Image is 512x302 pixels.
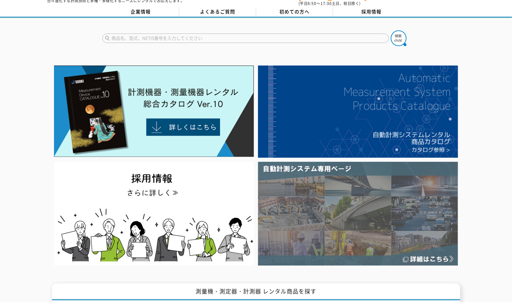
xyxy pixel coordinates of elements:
img: 自動計測システムカタログ [258,66,458,158]
input: 商品名、型式、NETIS番号を入力してください [102,34,389,43]
a: 企業情報 [102,7,179,17]
a: 初めての方へ [256,7,333,17]
a: 採用情報 [333,7,410,17]
h1: 測量機・測定器・計測器 レンタル商品を探す [52,283,460,301]
img: btn_search.png [391,30,407,46]
span: 17:30 [321,1,332,6]
img: SOOKI recruit [54,162,254,266]
span: 初めての方へ [279,8,310,15]
a: よくあるご質問 [179,7,256,17]
span: 8:50 [308,1,317,6]
span: (平日 ～ 土日、祝日除く) [299,1,361,6]
img: Catalog Ver10 [54,66,254,157]
img: 自動計測システム専用ページ [258,162,458,266]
